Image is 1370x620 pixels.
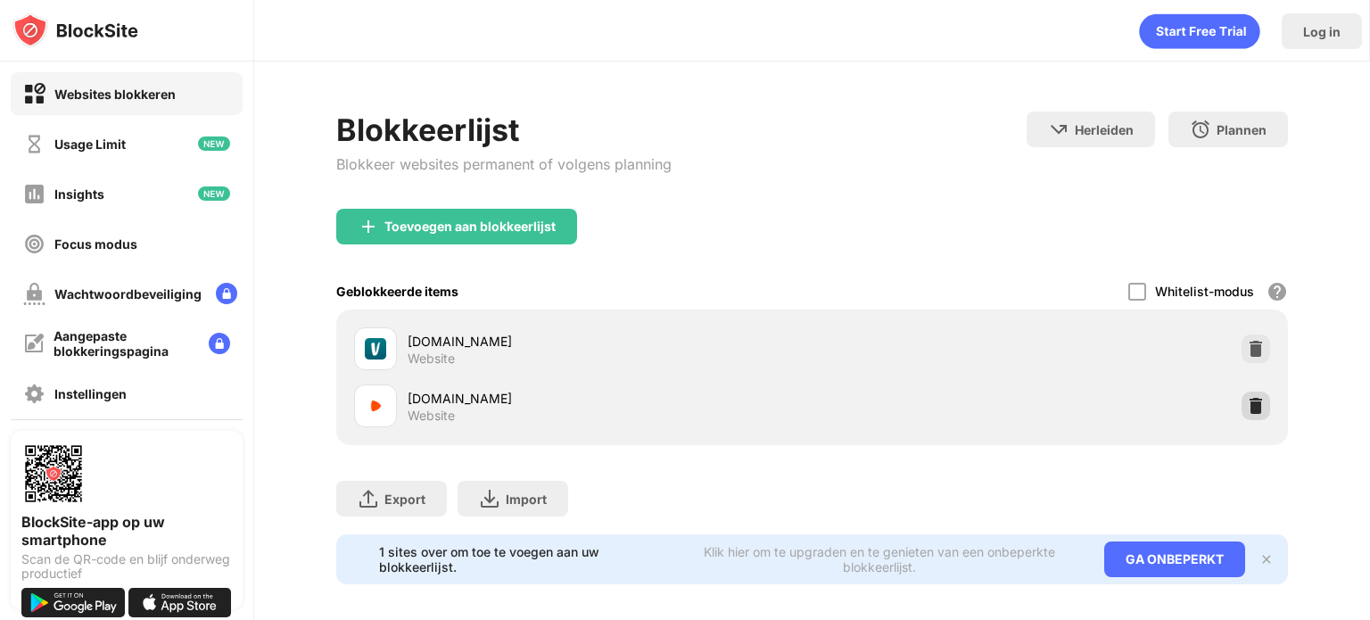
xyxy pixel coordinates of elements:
img: lock-menu.svg [216,283,237,304]
div: GA ONBEPERKT [1104,541,1245,577]
div: animation [1139,13,1260,49]
div: Insights [54,186,104,202]
div: Scan de QR-code en blijf onderweg productief [21,552,232,581]
div: Wachtwoordbeveiliging [54,286,202,302]
img: lock-menu.svg [209,333,230,354]
div: Websites blokkeren [54,87,176,102]
img: customize-block-page-off.svg [23,333,45,354]
div: Whitelist-modus [1155,284,1254,299]
img: block-on.svg [23,83,45,105]
div: [DOMAIN_NAME] [408,389,812,408]
img: time-usage-off.svg [23,133,45,155]
div: Instellingen [54,386,127,401]
div: [DOMAIN_NAME] [408,332,812,351]
div: Plannen [1217,122,1267,137]
img: new-icon.svg [198,136,230,151]
div: 1 sites over om toe te voegen aan uw blokkeerlijst. [379,544,665,575]
img: x-button.svg [1259,552,1274,566]
div: Geblokkeerde items [336,284,458,299]
img: insights-off.svg [23,183,45,205]
div: Log in [1303,24,1341,39]
div: Website [408,408,455,424]
img: logo-blocksite.svg [12,12,138,48]
div: Website [408,351,455,367]
div: Aangepaste blokkeringspagina [54,328,194,359]
img: favicons [365,395,386,417]
img: settings-off.svg [23,383,45,405]
div: Import [506,492,547,507]
div: Toevoegen aan blokkeerlijst [384,219,556,234]
img: options-page-qr-code.png [21,442,86,506]
div: Export [384,492,425,507]
div: Usage Limit [54,136,126,152]
img: new-icon.svg [198,186,230,201]
div: Blokkeerlijst [336,112,672,148]
img: get-it-on-google-play.svg [21,588,125,617]
img: password-protection-off.svg [23,283,45,305]
div: BlockSite-app op uw smartphone [21,513,232,549]
div: Blokkeer websites permanent of volgens planning [336,155,672,173]
div: Focus modus [54,236,137,252]
div: Herleiden [1075,122,1134,137]
img: download-on-the-app-store.svg [128,588,232,617]
img: focus-off.svg [23,233,45,255]
div: Klik hier om te upgraden en te genieten van een onbeperkte blokkeerlijst. [676,544,1083,575]
img: favicons [365,338,386,360]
